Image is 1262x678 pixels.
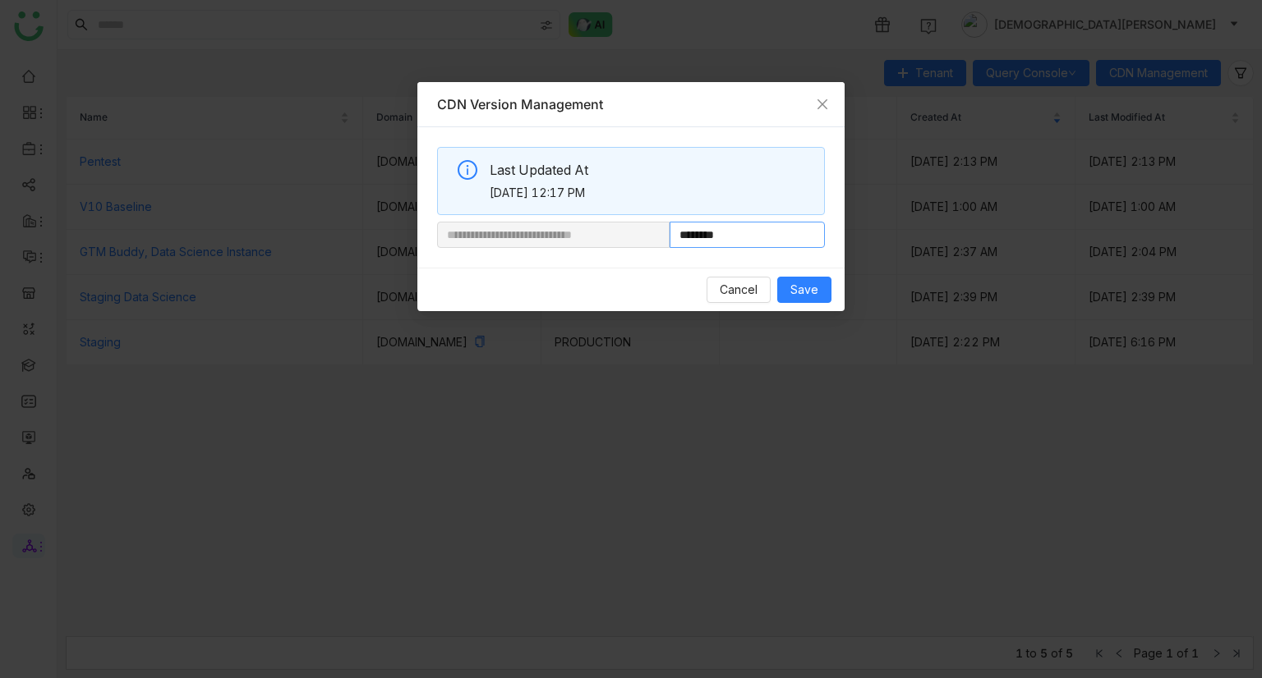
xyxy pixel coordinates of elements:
span: Last Updated At [490,160,812,181]
span: Save [790,281,818,299]
span: [DATE] 12:17 PM [490,184,812,202]
button: Close [800,82,845,126]
button: Cancel [707,277,771,303]
div: CDN Version Management [437,95,825,113]
span: Cancel [720,281,758,299]
button: Save [777,277,831,303]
